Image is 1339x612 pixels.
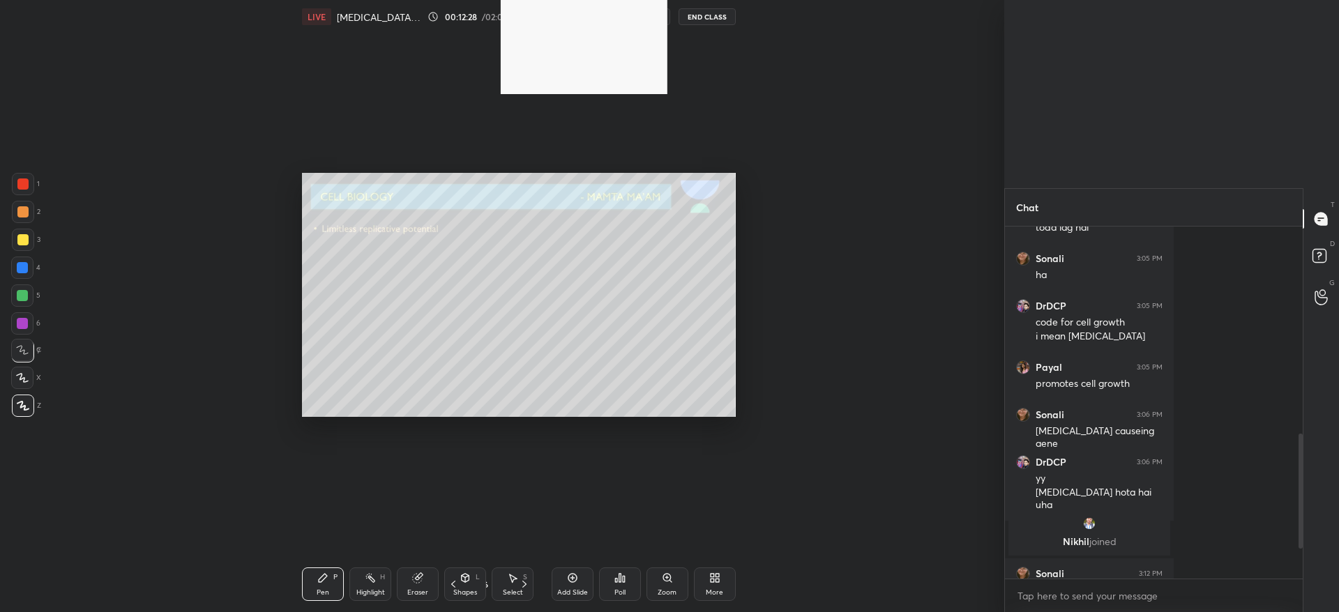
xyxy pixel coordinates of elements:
[12,395,41,417] div: Z
[1005,189,1050,226] p: Chat
[317,589,329,596] div: Pen
[1331,199,1335,210] p: T
[380,574,385,581] div: H
[476,574,480,581] div: L
[333,574,338,581] div: P
[557,589,588,596] div: Add Slide
[11,284,40,307] div: 5
[12,201,40,223] div: 2
[614,589,626,596] div: Poll
[12,173,40,195] div: 1
[706,589,723,596] div: More
[658,589,676,596] div: Zoom
[453,589,477,596] div: Shapes
[503,589,523,596] div: Select
[12,229,40,251] div: 3
[11,367,41,389] div: X
[523,574,527,581] div: S
[679,8,736,25] button: End Class
[1329,277,1335,288] p: G
[11,312,40,335] div: 6
[11,257,40,279] div: 4
[356,589,385,596] div: Highlight
[302,8,331,25] div: LIVE
[407,589,428,596] div: Eraser
[11,339,41,361] div: C
[337,10,422,24] h4: [MEDICAL_DATA] - Part II
[1330,238,1335,249] p: D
